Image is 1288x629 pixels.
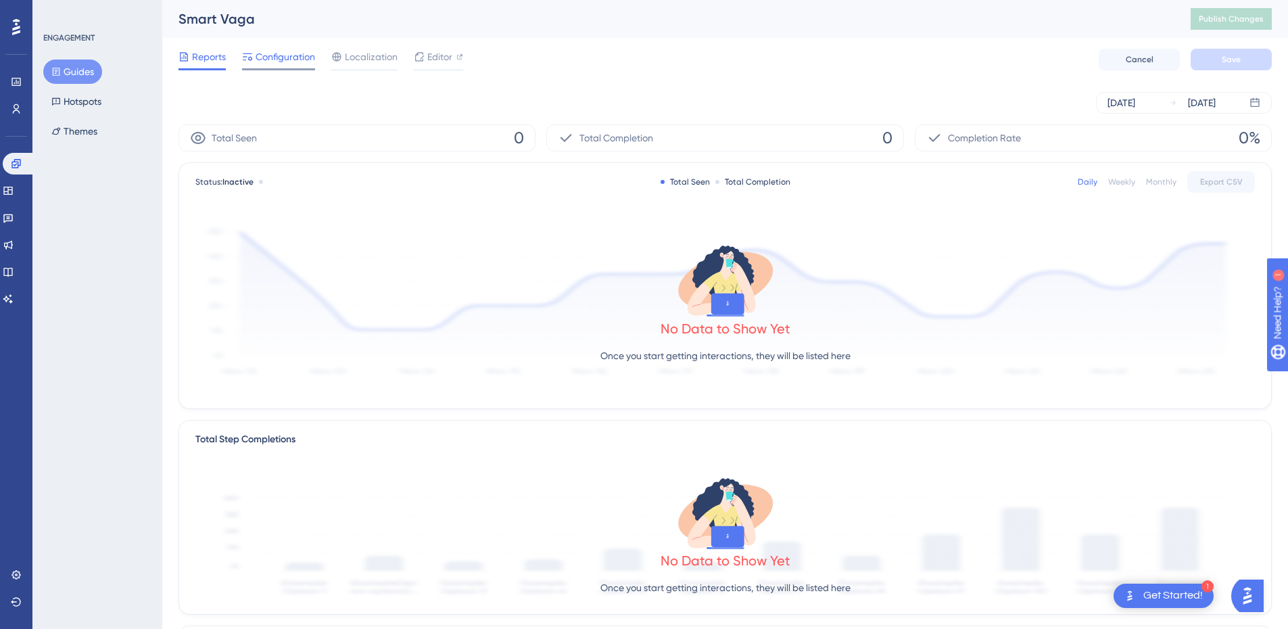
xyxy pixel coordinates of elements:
div: [DATE] [1188,95,1216,111]
div: Weekly [1108,177,1135,187]
button: Themes [43,119,105,143]
div: Smart Vaga [178,9,1157,28]
button: Publish Changes [1191,8,1272,30]
div: No Data to Show Yet [661,551,790,570]
div: Daily [1078,177,1097,187]
span: Inactive [222,177,254,187]
div: Get Started! [1143,588,1203,603]
div: Total Seen [661,177,710,187]
button: Cancel [1099,49,1180,70]
p: Once you start getting interactions, they will be listed here [600,348,851,364]
span: Need Help? [32,3,85,20]
button: Guides [43,60,102,84]
div: No Data to Show Yet [661,319,790,338]
div: Total Step Completions [195,432,295,448]
button: Export CSV [1187,171,1255,193]
button: Hotspots [43,89,110,114]
span: 0% [1239,127,1260,149]
p: Once you start getting interactions, they will be listed here [600,580,851,596]
span: Configuration [256,49,315,65]
div: ENGAGEMENT [43,32,95,43]
div: Monthly [1146,177,1176,187]
button: Save [1191,49,1272,70]
span: Status: [195,177,254,187]
span: Export CSV [1200,177,1243,187]
span: Save [1222,54,1241,65]
div: [DATE] [1107,95,1135,111]
span: Publish Changes [1199,14,1264,24]
div: 1 [1201,580,1214,592]
span: Reports [192,49,226,65]
span: Total Completion [579,130,653,146]
span: Localization [345,49,398,65]
span: Completion Rate [948,130,1021,146]
span: Editor [427,49,452,65]
img: launcher-image-alternative-text [1122,588,1138,604]
span: Cancel [1126,54,1153,65]
span: 0 [882,127,892,149]
span: Total Seen [212,130,257,146]
div: Open Get Started! checklist, remaining modules: 1 [1114,584,1214,608]
iframe: UserGuiding AI Assistant Launcher [1231,576,1272,616]
div: 1 [94,7,98,18]
span: 0 [514,127,524,149]
div: Total Completion [715,177,790,187]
